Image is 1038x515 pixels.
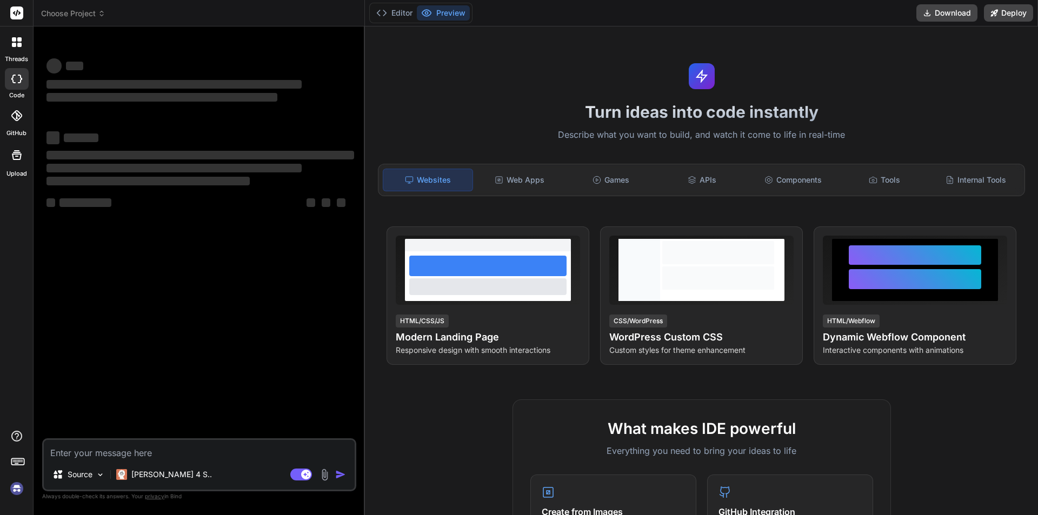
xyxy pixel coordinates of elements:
span: ‌ [46,58,62,73]
p: Interactive components with animations [823,345,1007,356]
div: HTML/CSS/JS [396,315,449,327]
h4: Dynamic Webflow Component [823,330,1007,345]
span: ‌ [46,151,354,159]
button: Deploy [984,4,1033,22]
span: ‌ [59,198,111,207]
p: Source [68,469,92,480]
div: CSS/WordPress [609,315,667,327]
span: ‌ [46,93,277,102]
span: ‌ [307,198,315,207]
button: Editor [372,5,417,21]
span: ‌ [46,80,302,89]
p: Responsive design with smooth interactions [396,345,580,356]
label: GitHub [6,129,26,138]
span: ‌ [46,164,302,172]
span: ‌ [46,177,250,185]
div: Web Apps [475,169,564,191]
span: ‌ [64,133,98,142]
div: Websites [383,169,473,191]
div: APIs [657,169,747,191]
div: Games [567,169,656,191]
img: Pick Models [96,470,105,479]
span: Choose Project [41,8,105,19]
div: HTML/Webflow [823,315,880,327]
span: ‌ [322,198,330,207]
div: Components [749,169,838,191]
span: ‌ [46,131,59,144]
img: Claude 4 Sonnet [116,469,127,480]
h1: Turn ideas into code instantly [371,102,1032,122]
h4: WordPress Custom CSS [609,330,794,345]
span: ‌ [66,62,83,70]
img: icon [335,469,346,480]
button: Preview [417,5,470,21]
span: ‌ [337,198,345,207]
label: Upload [6,169,27,178]
div: Tools [840,169,929,191]
label: threads [5,55,28,64]
span: privacy [145,493,164,499]
p: [PERSON_NAME] 4 S.. [131,469,212,480]
img: signin [8,479,26,498]
label: code [9,91,24,100]
h4: Modern Landing Page [396,330,580,345]
img: attachment [318,469,331,481]
p: Describe what you want to build, and watch it come to life in real-time [371,128,1032,142]
p: Always double-check its answers. Your in Bind [42,491,356,501]
span: ‌ [46,198,55,207]
p: Custom styles for theme enhancement [609,345,794,356]
h2: What makes IDE powerful [530,417,873,440]
button: Download [916,4,977,22]
div: Internal Tools [931,169,1020,191]
p: Everything you need to bring your ideas to life [530,444,873,457]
